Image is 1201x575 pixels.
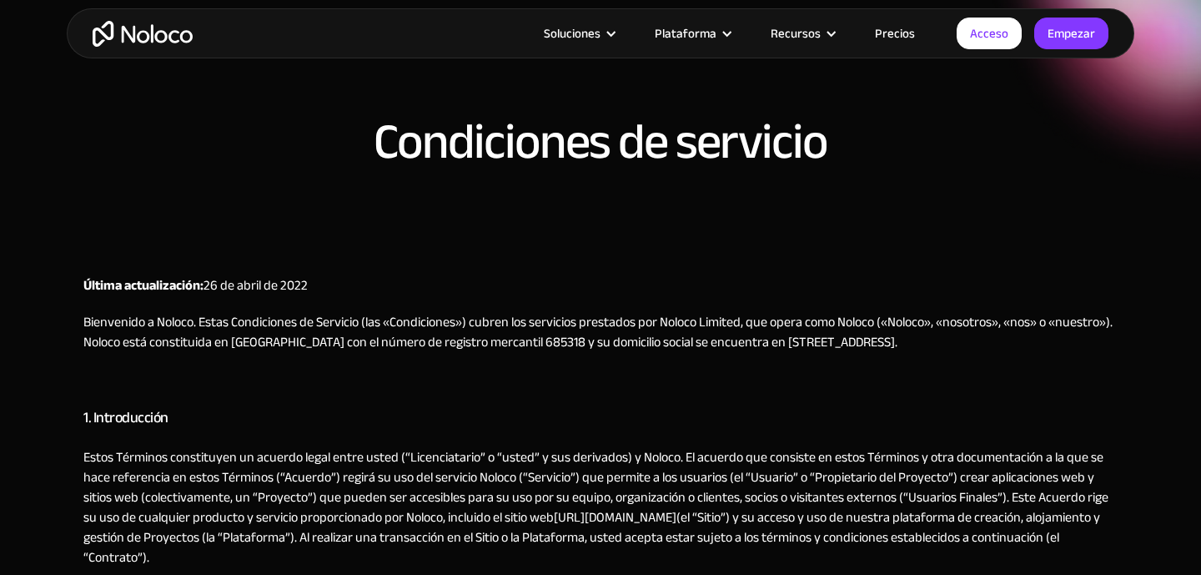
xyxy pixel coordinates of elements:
[957,18,1022,49] a: Acceso
[204,273,308,298] font: 26 de abril de 2022
[854,23,936,44] a: Precios
[875,22,915,45] font: Precios
[374,95,827,189] font: Condiciones de servicio
[523,23,634,44] div: Soluciones
[1034,18,1108,49] a: Empezar
[83,404,168,431] font: 1. Introducción
[544,22,600,45] font: Soluciones
[93,21,193,47] a: hogar
[83,273,204,298] font: Última actualización:
[1048,22,1095,45] font: Empezar
[83,505,1100,570] font: (el “Sitio”) y su acceso y uso de nuestra plataforma de creación, alojamiento y gestión de Proyec...
[554,505,676,530] a: [URL][DOMAIN_NAME]
[750,23,854,44] div: Recursos
[771,22,821,45] font: Recursos
[655,22,716,45] font: Plataforma
[83,310,1113,355] font: Bienvenido a Noloco. Estas Condiciones de Servicio (las «Condiciones») cubren los servicios prest...
[634,23,750,44] div: Plataforma
[970,22,1008,45] font: Acceso
[83,445,1108,530] font: Estos Términos constituyen un acuerdo legal entre usted (“Licenciatario” o “usted” y sus derivado...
